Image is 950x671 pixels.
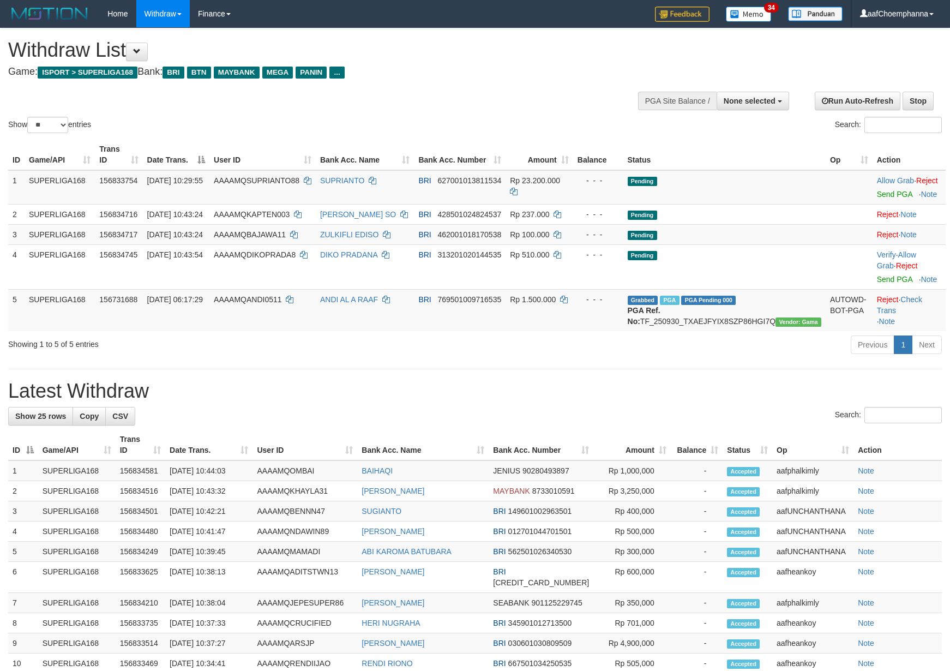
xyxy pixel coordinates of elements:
td: · [873,204,946,224]
h1: Withdraw List [8,39,622,61]
label: Search: [835,407,942,423]
td: aafUNCHANTHANA [772,501,853,522]
td: 5 [8,542,38,562]
td: SUPERLIGA168 [38,522,116,542]
span: Copy 012701044701501 to clipboard [508,527,572,536]
td: aafphalkimly [772,460,853,481]
td: 3 [8,224,25,244]
span: Rp 237.000 [510,210,549,219]
a: Previous [851,335,894,354]
span: · [877,176,916,185]
b: PGA Ref. No: [628,306,660,326]
th: Date Trans.: activate to sort column ascending [165,429,252,460]
a: Check Trans [877,295,922,315]
td: 4 [8,522,38,542]
span: SEABANK [493,598,529,607]
td: 156834249 [116,542,165,562]
td: 5 [8,289,25,331]
label: Show entries [8,117,91,133]
span: Pending [628,177,657,186]
td: 156833625 [116,562,165,593]
span: AAAAMQBAJAWA11 [214,230,286,239]
a: Verify [877,250,896,259]
td: 156833514 [116,633,165,654]
td: SUPERLIGA168 [38,460,116,481]
span: · [877,250,916,270]
a: Note [921,275,937,284]
td: - [671,501,723,522]
span: AAAAMQSUPRIANTO88 [214,176,299,185]
td: - [671,481,723,501]
td: Rp 1,000,000 [593,460,671,481]
img: panduan.png [788,7,843,21]
th: Bank Acc. Name: activate to sort column ascending [357,429,489,460]
a: Reject [916,176,938,185]
span: Copy 8733010591 to clipboard [532,487,575,495]
td: aafUNCHANTHANA [772,542,853,562]
span: Marked by aafromsomean [660,296,679,305]
span: BRI [163,67,184,79]
a: Next [912,335,942,354]
span: BRI [493,507,506,516]
span: Copy 667501034250535 to clipboard [508,659,572,668]
td: Rp 3,250,000 [593,481,671,501]
a: Stop [903,92,934,110]
span: Pending [628,231,657,240]
a: 1 [894,335,912,354]
span: JENIUS [493,466,520,475]
a: Note [858,619,874,627]
span: CSV [112,412,128,421]
td: aafheankoy [772,613,853,633]
td: [DATE] 10:38:13 [165,562,252,593]
td: AAAAMQOMBAI [252,460,357,481]
td: 156834210 [116,593,165,613]
span: Copy 313201020144535 to clipboard [437,250,501,259]
span: Pending [628,211,657,220]
span: [DATE] 10:29:55 [147,176,203,185]
td: SUPERLIGA168 [38,593,116,613]
span: BRI [493,639,506,648]
a: CSV [105,407,135,426]
span: Accepted [727,568,760,577]
a: [PERSON_NAME] [362,487,424,495]
th: ID: activate to sort column descending [8,429,38,460]
div: - - - [578,175,619,186]
div: - - - [578,229,619,240]
span: MEGA [262,67,293,79]
td: 7 [8,593,38,613]
td: aafphalkimly [772,593,853,613]
div: - - - [578,209,619,220]
td: Rp 350,000 [593,593,671,613]
td: 156834516 [116,481,165,501]
a: Note [879,317,895,326]
td: Rp 500,000 [593,522,671,542]
a: [PERSON_NAME] [362,639,424,648]
a: Note [900,210,917,219]
td: 9 [8,633,38,654]
span: Copy 462001018170538 to clipboard [437,230,501,239]
a: Reject [896,261,918,270]
a: BAIHAQI [362,466,393,475]
a: Send PGA [877,275,912,284]
td: TF_250930_TXAEJFYIX8SZP86HGI7Q [623,289,826,331]
td: aafphalkimly [772,481,853,501]
td: 8 [8,613,38,633]
th: Game/API: activate to sort column ascending [38,429,116,460]
span: Copy [80,412,99,421]
a: Copy [73,407,106,426]
span: Grabbed [628,296,658,305]
span: [DATE] 10:43:24 [147,210,203,219]
span: AAAAMQDIKOPRADA8 [214,250,296,259]
span: BRI [493,567,506,576]
td: SUPERLIGA168 [25,244,95,289]
th: Amount: activate to sort column ascending [593,429,671,460]
a: Note [858,527,874,536]
td: · [873,170,946,205]
span: [DATE] 10:43:24 [147,230,203,239]
th: Action [873,139,946,170]
td: - [671,593,723,613]
button: None selected [717,92,789,110]
span: BRI [418,230,431,239]
td: - [671,633,723,654]
a: SUGIANTO [362,507,401,516]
